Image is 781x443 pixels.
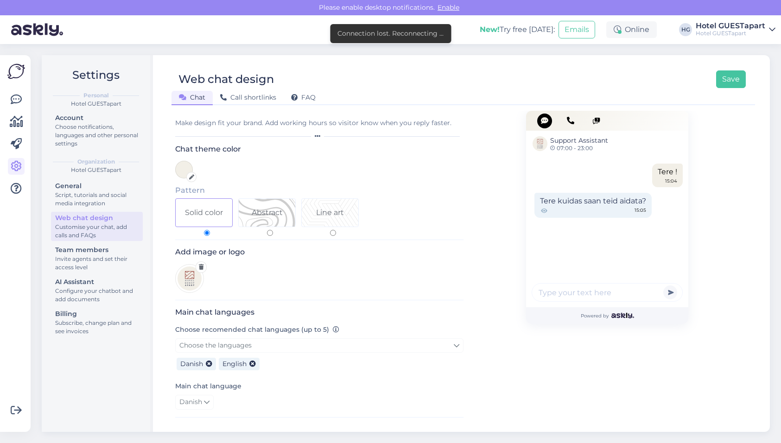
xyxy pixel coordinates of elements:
img: Logo preview [175,264,204,293]
span: Call shortlinks [220,93,276,101]
a: Team membersInvite agents and set their access level [51,244,143,273]
span: Powered by [581,312,634,319]
a: Choose the languages [175,338,464,353]
input: Type your text here [532,283,683,302]
div: Tere ! [652,164,683,187]
input: Solid color [204,230,210,236]
a: GeneralScript, tutorials and social media integration [51,180,143,209]
div: Team members [55,245,139,255]
div: Configure your chatbot and add documents [55,287,139,304]
b: New! [480,25,500,34]
div: Line art [316,207,344,218]
div: Billing [55,309,139,319]
span: Support Assistant [550,136,608,146]
button: Save [716,70,746,88]
div: Invite agents and set their access level [55,255,139,272]
a: Danish [175,395,214,410]
h2: Settings [49,66,143,84]
label: Main chat language [175,381,241,391]
div: Subscribe, change plan and see invoices [55,319,139,335]
div: Hotel GUESTapart [49,100,143,108]
input: Pattern 2Line art [330,230,336,236]
span: English [222,360,247,368]
div: Choose notifications, languages and other personal settings [55,123,139,148]
a: AccountChoose notifications, languages and other personal settings [51,112,143,149]
span: Choose the languages [179,341,252,349]
img: Support [533,136,547,151]
button: Emails [559,21,595,38]
h3: Chat theme color [175,145,464,153]
b: Organization [77,158,115,166]
div: Hotel GUESTapart [696,22,765,30]
div: Solid color [185,207,223,218]
div: HG [679,23,692,36]
div: Account [55,113,139,123]
img: Askly Logo [7,63,25,80]
div: Try free [DATE]: [480,24,555,35]
div: Script, tutorials and social media integration [55,191,139,208]
span: 15:05 [635,207,646,215]
h3: Add image or logo [175,247,464,256]
h5: Pattern [175,186,464,195]
a: Hotel GUESTapartHotel GUESTapart [696,22,775,37]
input: Pattern 1Abstract [267,230,273,236]
div: Web chat design [178,70,274,88]
a: BillingSubscribe, change plan and see invoices [51,308,143,337]
div: Make design fit your brand. Add working hours so visitor know when you reply faster. [175,118,464,128]
span: FAQ [291,93,316,101]
h3: Main chat languages [175,308,464,316]
div: Hotel GUESTapart [696,30,765,37]
div: Web chat design [55,213,139,223]
div: Connection lost. Reconnecting ... [337,29,444,38]
span: Enable [435,3,462,12]
img: Askly [611,313,634,318]
div: Tere kuidas saan teid aidata? [534,193,652,218]
a: AI AssistantConfigure your chatbot and add documents [51,276,143,305]
div: Abstract [252,207,283,218]
span: 07:00 - 23:00 [550,146,608,151]
div: Hotel GUESTapart [49,166,143,174]
div: AI Assistant [55,277,139,287]
div: 15:04 [665,177,677,184]
a: Web chat designCustomise your chat, add calls and FAQs [51,212,143,241]
span: Danish [179,397,202,407]
div: Customise your chat, add calls and FAQs [55,223,139,240]
span: Chat [179,93,205,101]
label: Choose recomended chat languages (up to 5) [175,325,339,335]
b: Personal [83,91,109,100]
span: Danish [180,360,203,368]
div: General [55,181,139,191]
div: Online [606,21,657,38]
